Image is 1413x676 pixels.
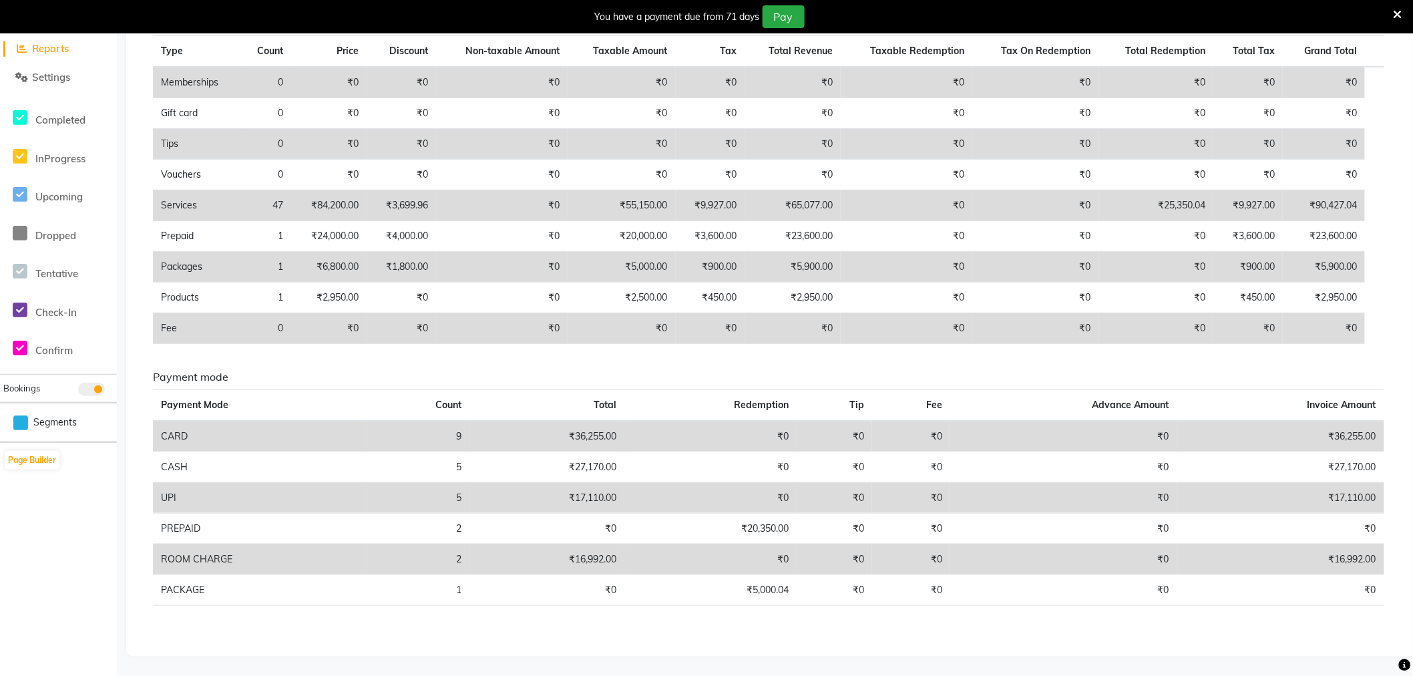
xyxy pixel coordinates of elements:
[676,283,745,313] td: ₹450.00
[436,160,568,190] td: ₹0
[153,544,367,574] td: ROOM CHARGE
[1213,98,1283,129] td: ₹0
[594,399,616,411] span: Total
[568,129,675,160] td: ₹0
[153,67,240,98] td: Memberships
[436,129,568,160] td: ₹0
[367,98,436,129] td: ₹0
[291,313,367,344] td: ₹0
[1177,452,1384,482] td: ₹27,170.00
[797,544,872,574] td: ₹0
[872,574,950,605] td: ₹0
[676,98,745,129] td: ₹0
[1098,221,1213,252] td: ₹0
[595,10,760,24] div: You have a payment due from 71 days
[841,160,972,190] td: ₹0
[1098,252,1213,283] td: ₹0
[291,98,367,129] td: ₹0
[436,98,568,129] td: ₹0
[291,221,367,252] td: ₹24,000.00
[1177,482,1384,513] td: ₹17,110.00
[153,371,1384,383] h6: Payment mode
[745,313,841,344] td: ₹0
[367,513,469,544] td: 2
[3,383,40,393] span: Bookings
[1213,252,1283,283] td: ₹900.00
[291,67,367,98] td: ₹0
[367,252,436,283] td: ₹1,800.00
[1213,160,1283,190] td: ₹0
[676,67,745,98] td: ₹0
[1001,45,1090,57] span: Tax On Redemption
[870,45,964,57] span: Taxable Redemption
[1283,252,1365,283] td: ₹5,900.00
[469,574,624,605] td: ₹0
[624,482,797,513] td: ₹0
[745,129,841,160] td: ₹0
[240,67,290,98] td: 0
[745,252,841,283] td: ₹5,900.00
[3,41,114,57] a: Reports
[624,544,797,574] td: ₹0
[161,45,183,57] span: Type
[972,67,1098,98] td: ₹0
[35,190,83,203] span: Upcoming
[797,452,872,482] td: ₹0
[469,544,624,574] td: ₹16,992.00
[153,190,240,221] td: Services
[1283,67,1365,98] td: ₹0
[841,190,972,221] td: ₹0
[1213,221,1283,252] td: ₹3,600.00
[436,313,568,344] td: ₹0
[240,221,290,252] td: 1
[568,313,675,344] td: ₹0
[291,160,367,190] td: ₹0
[568,283,675,313] td: ₹2,500.00
[1098,283,1213,313] td: ₹0
[676,252,745,283] td: ₹900.00
[153,252,240,283] td: Packages
[469,482,624,513] td: ₹17,110.00
[972,283,1098,313] td: ₹0
[950,544,1177,574] td: ₹0
[735,399,789,411] span: Redemption
[872,452,950,482] td: ₹0
[624,574,797,605] td: ₹5,000.04
[568,160,675,190] td: ₹0
[841,67,972,98] td: ₹0
[291,190,367,221] td: ₹84,200.00
[568,221,675,252] td: ₹20,000.00
[1283,221,1365,252] td: ₹23,600.00
[568,190,675,221] td: ₹55,150.00
[1307,399,1376,411] span: Invoice Amount
[1098,129,1213,160] td: ₹0
[35,306,77,319] span: Check-In
[594,45,668,57] span: Taxable Amount
[926,399,942,411] span: Fee
[676,160,745,190] td: ₹0
[367,421,469,452] td: 9
[436,67,568,98] td: ₹0
[465,45,560,57] span: Non-taxable Amount
[676,221,745,252] td: ₹3,600.00
[745,221,841,252] td: ₹23,600.00
[367,129,436,160] td: ₹0
[337,45,359,57] span: Price
[153,313,240,344] td: Fee
[950,421,1177,452] td: ₹0
[153,283,240,313] td: Products
[1213,129,1283,160] td: ₹0
[153,421,367,452] td: CARD
[872,513,950,544] td: ₹0
[367,482,469,513] td: 5
[1283,190,1365,221] td: ₹90,427.04
[568,67,675,98] td: ₹0
[872,421,950,452] td: ₹0
[972,313,1098,344] td: ₹0
[676,190,745,221] td: ₹9,927.00
[841,313,972,344] td: ₹0
[1098,98,1213,129] td: ₹0
[153,513,367,544] td: PREPAID
[469,421,624,452] td: ₹36,255.00
[676,129,745,160] td: ₹0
